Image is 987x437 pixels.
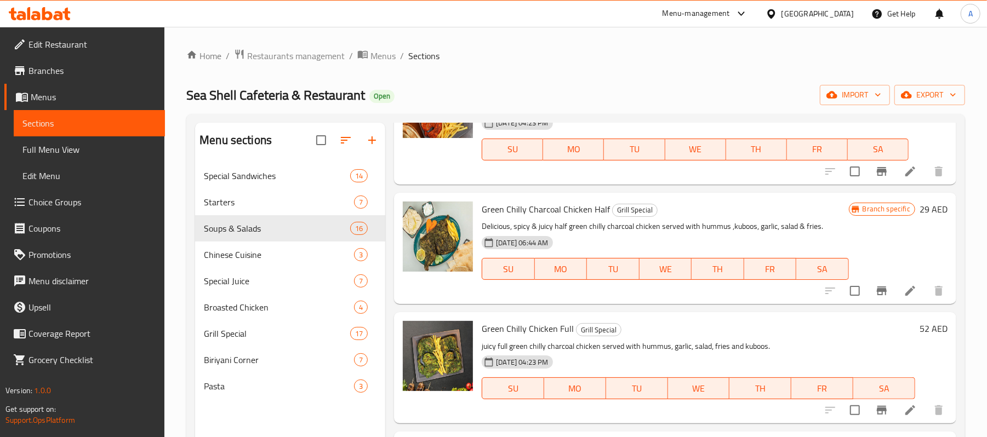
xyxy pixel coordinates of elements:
[195,189,385,215] div: Starters7
[204,274,354,287] span: Special Juice
[195,268,385,294] div: Special Juice7
[28,38,156,51] span: Edit Restaurant
[492,118,552,128] span: [DATE] 04:23 PM
[843,279,866,302] span: Select to update
[351,223,367,234] span: 16
[604,139,665,160] button: TU
[359,127,385,153] button: Add section
[791,377,853,399] button: FR
[796,258,849,280] button: SA
[4,294,165,320] a: Upsell
[482,258,534,280] button: SU
[186,49,965,63] nav: breadcrumb
[482,377,544,399] button: SU
[543,139,604,160] button: MO
[903,88,956,102] span: export
[355,197,367,208] span: 7
[612,204,658,217] div: Grill Special
[350,169,368,182] div: items
[749,261,792,277] span: FR
[853,377,915,399] button: SA
[351,329,367,339] span: 17
[400,49,404,62] li: /
[195,215,385,242] div: Soups & Salads16
[577,324,621,336] span: Grill Special
[370,49,396,62] span: Menus
[199,132,272,148] h2: Menu sections
[668,377,730,399] button: WE
[204,380,354,393] span: Pasta
[613,204,657,216] span: Grill Special
[5,413,75,427] a: Support.OpsPlatform
[22,143,156,156] span: Full Menu View
[28,274,156,287] span: Menu disclaimer
[204,169,350,182] span: Special Sandwiches
[744,258,797,280] button: FR
[869,397,895,423] button: Branch-specific-item
[247,49,345,62] span: Restaurants management
[354,196,368,209] div: items
[576,323,621,336] div: Grill Special
[14,163,165,189] a: Edit Menu
[354,274,368,287] div: items
[843,399,866,422] span: Select to update
[665,139,726,160] button: WE
[28,327,156,340] span: Coverage Report
[487,141,539,157] span: SU
[354,301,368,314] div: items
[539,261,583,277] span: MO
[869,158,895,185] button: Branch-specific-item
[731,141,783,157] span: TH
[487,381,540,396] span: SU
[4,189,165,215] a: Choice Groups
[4,268,165,294] a: Menu disclaimer
[670,141,722,157] span: WE
[894,85,965,105] button: export
[535,258,587,280] button: MO
[195,294,385,320] div: Broasted Chicken4
[926,278,952,304] button: delete
[28,248,156,261] span: Promotions
[611,381,664,396] span: TU
[28,301,156,314] span: Upsell
[968,8,973,20] span: A
[350,222,368,235] div: items
[672,381,726,396] span: WE
[195,320,385,347] div: Grill Special17
[787,139,848,160] button: FR
[31,90,156,104] span: Menus
[204,222,350,235] span: Soups & Salads
[482,320,574,337] span: Green Chilly Chicken Full
[22,169,156,182] span: Edit Menu
[195,242,385,268] div: Chinese Cuisine3
[408,49,440,62] span: Sections
[492,357,552,367] span: [DATE] 04:23 PM
[204,353,354,366] span: Biriyani Corner
[355,302,367,313] span: 4
[591,261,635,277] span: TU
[796,381,849,396] span: FR
[904,284,917,297] a: Edit menu item
[355,250,367,260] span: 3
[354,380,368,393] div: items
[608,141,660,157] span: TU
[186,83,365,107] span: Sea Shell Cafeteria & Restaurant
[852,141,904,157] span: SA
[310,129,333,152] span: Select all sections
[781,8,854,20] div: [GEOGRAPHIC_DATA]
[729,377,791,399] button: TH
[369,91,395,101] span: Open
[28,353,156,366] span: Grocery Checklist
[22,117,156,130] span: Sections
[696,261,740,277] span: TH
[644,261,688,277] span: WE
[195,373,385,399] div: Pasta3
[204,196,354,209] div: Starters
[482,201,610,217] span: Green Chilly Charcoal Chicken Half
[204,327,350,340] span: Grill Special
[482,220,848,233] p: Delicious, spicy & juicy half green chilly charcoal chicken served with hummus ,kuboos, garlic, s...
[4,242,165,268] a: Promotions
